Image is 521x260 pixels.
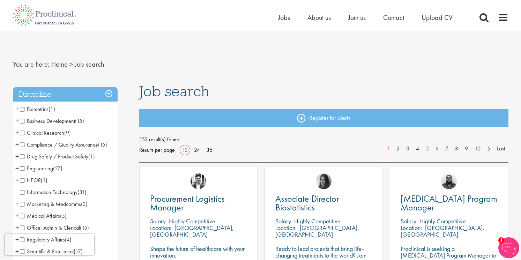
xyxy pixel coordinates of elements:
span: (9) [64,129,71,136]
a: 5 [422,145,432,153]
span: (27) [53,165,62,172]
a: 12 [180,146,190,154]
span: > [69,60,73,69]
span: Marketing & Medcomms [20,200,81,208]
a: 7 [442,145,452,153]
a: 8 [452,145,462,153]
span: Salary [150,217,166,225]
a: Last [493,145,508,153]
a: Upload CV [422,13,453,22]
span: HEOR [20,177,41,184]
span: + [15,199,19,209]
span: Job search [75,60,104,69]
span: + [15,210,19,221]
a: Jobs [278,13,290,22]
span: Contact [383,13,404,22]
span: 1 [498,237,504,243]
a: 1 [383,145,393,153]
span: Drug Safety / Product Safety [20,153,88,160]
span: You are here: [13,60,50,69]
span: Procurement Logistics Manager [150,193,224,213]
p: [GEOGRAPHIC_DATA], [GEOGRAPHIC_DATA] [275,224,359,238]
a: 4 [412,145,423,153]
a: Associate Director Biostatistics [275,194,372,212]
a: breadcrumb link [51,60,68,69]
img: Edward Little [191,173,206,189]
a: 2 [393,145,403,153]
span: (15) [98,141,107,148]
a: 6 [432,145,442,153]
span: [MEDICAL_DATA] Program Manager [401,193,497,213]
span: (15) [80,224,89,231]
a: 24 [192,146,202,154]
a: Procurement Logistics Manager [150,194,247,212]
span: Information Technology [20,188,77,196]
span: Clinical Research [20,129,71,136]
p: Highly Competitive [419,217,466,225]
span: Results per page [139,145,175,155]
span: HEOR [20,177,47,184]
span: Biometrics [20,105,49,113]
span: + [15,222,19,233]
span: Medical Affairs [20,212,67,220]
span: Information Technology [20,188,87,196]
span: + [15,175,19,185]
p: Highly Competitive [169,217,215,225]
span: Drug Safety / Product Safety [20,153,95,160]
span: Biometrics [20,105,55,113]
span: Business Development [20,117,84,125]
span: Engineering [20,165,62,172]
span: + [15,163,19,173]
span: Associate Director Biostatistics [275,193,339,213]
span: Marketing & Medcomms [20,200,88,208]
a: 10 [471,145,484,153]
a: Join us [348,13,366,22]
a: 3 [403,145,413,153]
img: Chatbot [498,237,519,258]
span: (3) [81,200,88,208]
span: Office, Admin & Clerical [20,224,80,231]
a: Register for alerts [139,109,508,127]
span: Location: [150,224,171,232]
span: Office, Admin & Clerical [20,224,89,231]
p: Highly Competitive [294,217,341,225]
p: Shape the future of healthcare with your innovation. [150,245,247,259]
span: Location: [275,224,297,232]
span: (15) [75,117,84,125]
span: Medical Affairs [20,212,60,220]
span: (1) [88,153,95,160]
span: (1) [41,177,47,184]
span: + [15,139,19,150]
p: [GEOGRAPHIC_DATA], [GEOGRAPHIC_DATA] [150,224,234,238]
span: 152 result(s) found [139,134,508,145]
span: Location: [401,224,422,232]
span: + [15,104,19,114]
span: Engineering [20,165,53,172]
span: (5) [60,212,67,220]
span: + [15,116,19,126]
h3: Discipline [13,87,118,102]
span: Compliance / Quality Assurance [20,141,98,148]
span: Job search [139,82,209,101]
span: (1) [49,105,55,113]
p: [GEOGRAPHIC_DATA], [GEOGRAPHIC_DATA] [401,224,484,238]
span: + [15,127,19,138]
a: About us [307,13,331,22]
span: Salary [401,217,416,225]
span: + [15,151,19,162]
iframe: reCAPTCHA [5,234,94,255]
span: Compliance / Quality Assurance [20,141,107,148]
span: Business Development [20,117,75,125]
span: Clinical Research [20,129,64,136]
a: 9 [461,145,471,153]
img: Heidi Hennigan [316,173,332,189]
span: Salary [275,217,291,225]
a: [MEDICAL_DATA] Program Manager [401,194,497,212]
